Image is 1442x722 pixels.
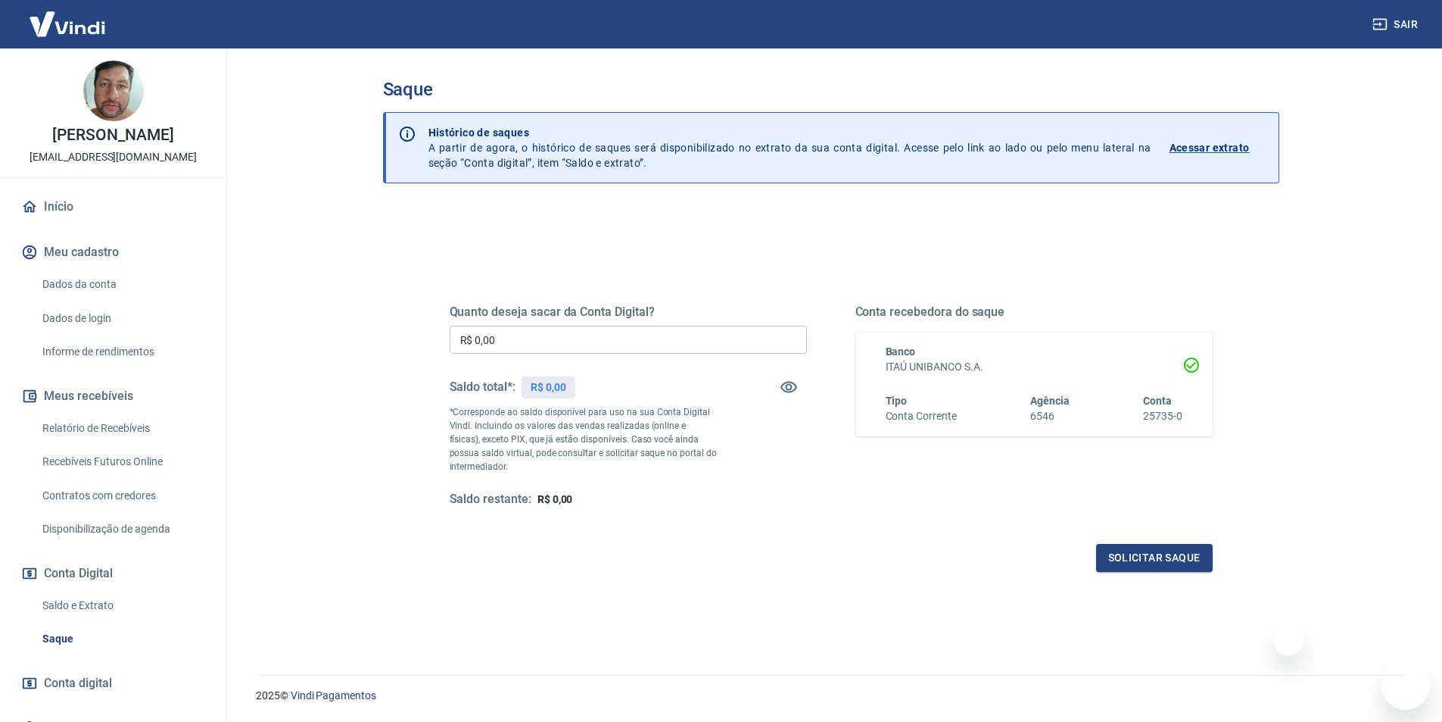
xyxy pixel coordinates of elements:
[52,127,173,143] p: [PERSON_NAME]
[1030,408,1070,424] h6: 6546
[531,380,566,395] p: R$ 0,00
[450,380,515,395] h5: Saldo total*:
[291,689,376,702] a: Vindi Pagamentos
[855,305,1213,320] h5: Conta recebedora do saque
[18,380,208,413] button: Meus recebíveis
[83,61,144,121] img: a935689f-1e26-442d-9033-84cc44c95890.jpeg
[537,493,573,505] span: R$ 0,00
[428,125,1151,170] p: A partir de agora, o histórico de saques será disponibilizado no extrato da sua conta digital. Ac...
[1143,408,1182,424] h6: 25735-0
[886,345,916,358] span: Banco
[450,305,807,320] h5: Quanto deseja sacar da Conta Digital?
[36,269,208,300] a: Dados da conta
[36,514,208,545] a: Disponibilização de agenda
[1381,661,1430,710] iframe: Botão para abrir a janela de mensagens
[383,79,1279,100] h3: Saque
[18,667,208,700] a: Conta digital
[36,590,208,621] a: Saldo e Extrato
[1369,11,1424,39] button: Sair
[886,408,957,424] h6: Conta Corrente
[1169,140,1250,155] p: Acessar extrato
[36,303,208,334] a: Dados de login
[450,492,531,508] h5: Saldo restante:
[1273,625,1303,655] iframe: Fechar mensagem
[18,1,117,47] img: Vindi
[36,624,208,655] a: Saque
[1096,544,1213,572] button: Solicitar saque
[36,413,208,444] a: Relatório de Recebíveis
[428,125,1151,140] p: Histórico de saques
[18,236,208,269] button: Meu cadastro
[450,405,718,474] p: *Corresponde ao saldo disponível para uso na sua Conta Digital Vindi. Incluindo os valores das ve...
[1143,395,1172,407] span: Conta
[36,480,208,511] a: Contratos com credores
[30,149,197,165] p: [EMAIL_ADDRESS][DOMAIN_NAME]
[44,673,112,694] span: Conta digital
[886,395,908,407] span: Tipo
[256,688,1406,704] p: 2025 ©
[886,359,1182,375] h6: ITAÚ UNIBANCO S.A.
[36,446,208,477] a: Recebíveis Futuros Online
[1030,395,1070,407] span: Agência
[18,557,208,590] button: Conta Digital
[1169,125,1266,170] a: Acessar extrato
[18,190,208,223] a: Início
[36,336,208,367] a: Informe de rendimentos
